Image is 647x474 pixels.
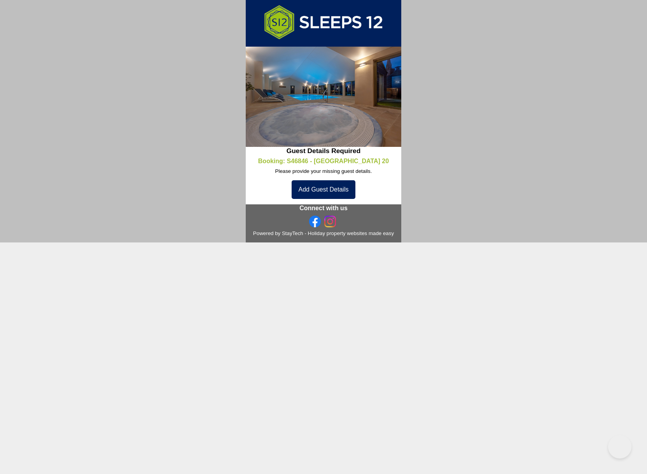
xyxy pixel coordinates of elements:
iframe: Toggle Customer Support [608,435,631,458]
img: Instagram [324,216,336,227]
p: Please provide your missing guest details. [256,167,391,175]
h2: Guest Details Required [246,147,401,155]
img: S12-LA_WHITE.content.png [262,3,385,41]
img: Facebook [309,216,321,227]
a: Powered by StayTech - Holiday property websites made easy [253,230,394,236]
a: Add Guest Details [292,180,356,199]
img: open-uri20231109-24-i3m3zx.wide_content. [246,47,401,146]
a: Booking: S46846 - [GEOGRAPHIC_DATA] 20 [258,158,389,164]
h3: Connect with us [246,204,401,212]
